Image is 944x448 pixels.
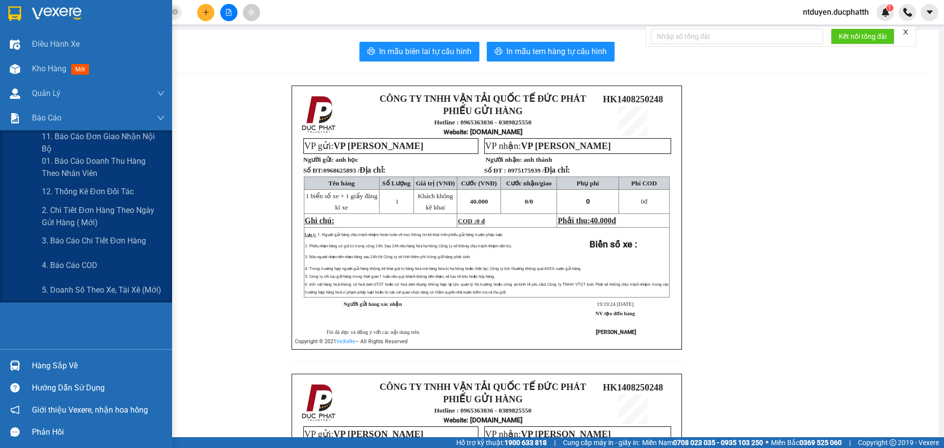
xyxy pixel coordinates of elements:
[642,437,763,448] span: Miền Nam
[71,64,89,75] span: mới
[303,156,334,163] strong: Người gửi:
[305,282,669,295] span: 6: Đối với hàng hoá không có hoá đơn GTGT hoặc có hoá đơn nhưng không hợp lệ (do quản lý thị trườ...
[10,383,20,392] span: question-circle
[299,94,340,135] img: logo
[925,8,934,17] span: caret-down
[888,4,891,11] span: 1
[172,9,178,15] span: close-circle
[359,166,385,174] span: Địa chỉ:
[42,130,165,155] span: 11. Báo cáo đơn giao nhận nội bộ
[487,42,615,61] button: printerIn mẫu tem hàng tự cấu hình
[243,4,260,21] button: aim
[558,216,616,225] span: Phải thu:
[641,198,644,205] span: 0
[831,29,894,44] button: Kết nối tổng đài
[486,156,522,163] strong: Người nhận:
[631,179,657,187] span: Phí COD
[504,439,547,447] strong: 1900 633 818
[443,128,523,136] strong: : [DOMAIN_NAME]
[443,394,523,404] strong: PHIẾU GỬI HÀNG
[380,382,586,392] strong: CÔNG TY TNHH VẬN TẢI QUỐC TẾ ĐỨC PHÁT
[32,425,165,440] div: Phản hồi
[380,93,586,104] strong: CÔNG TY TNHH VẬN TẢI QUỐC TẾ ĐỨC PHÁT
[305,244,512,248] span: 2: Phiếu nhận hàng có giá trị trong vòng 24h. Sau 24h nếu hàng hóa hư hỏng Công ty sẽ không chịu ...
[303,167,385,174] strong: Số ĐT:
[10,39,20,50] img: warehouse-icon
[157,114,165,122] span: down
[434,119,531,126] strong: Hotline : 0965363036 - 0389825550
[443,106,523,116] strong: PHIẾU GỬI HÀNG
[563,437,640,448] span: Cung cấp máy in - giấy in:
[597,301,634,307] span: 19:19:24 [DATE]
[333,141,423,151] span: VP [PERSON_NAME]
[295,338,408,345] span: Copyright © 2021 – All Rights Reserved
[42,284,161,296] span: 5. Doanh số theo xe, tài xế (mới)
[335,156,358,163] span: anh học
[470,198,488,205] span: 40.000
[32,404,148,416] span: Giới thiệu Vexere, nhận hoa hồng
[525,198,533,205] span: 0/
[902,29,909,35] span: close
[456,437,547,448] span: Hỗ trợ kỹ thuật:
[485,141,611,151] span: VP nhận:
[42,185,134,198] span: 12. Thống kê đơn đối tác
[641,198,647,205] span: đ
[521,141,611,151] span: VP [PERSON_NAME]
[10,405,20,415] span: notification
[382,179,411,187] span: Số Lượng
[799,439,842,447] strong: 0369 525 060
[612,216,616,225] span: đ
[304,141,423,151] span: VP gửi:
[323,167,385,174] span: 0968625893 /
[32,87,60,99] span: Quản Lý
[766,441,768,445] span: ⚪️
[596,329,636,335] strong: [PERSON_NAME]
[443,417,467,424] span: Website
[485,429,611,439] span: VP nhận:
[42,204,165,229] span: 2. Chi tiết đơn hàng theo ngày gửi hàng ( mới)
[886,4,893,11] sup: 1
[476,217,485,225] span: 0 đ
[484,167,506,174] strong: Số ĐT :
[524,156,552,163] span: anh thành
[42,259,97,271] span: 4. Báo cáo COD
[305,233,316,237] span: Lưu ý:
[461,179,497,187] span: Cước (VNĐ)
[197,4,214,21] button: plus
[595,311,635,316] strong: NV tạo đơn hàng
[304,429,423,439] span: VP gửi:
[849,437,851,448] span: |
[903,8,912,17] img: phone-icon
[305,274,495,279] span: 5: Công ty chỉ lưu giữ hàng trong thời gian 1 tuần nếu quý khách không đến nhận, sẽ lưu về kho ho...
[42,155,165,179] span: 01. Báo cáo doanh thu hàng theo nhân viên
[416,179,455,187] span: Giá trị (VNĐ)
[32,112,61,124] span: Báo cáo
[172,8,178,17] span: close-circle
[603,94,663,104] span: HK1408250248
[10,113,20,123] img: solution-icon
[333,429,423,439] span: VP [PERSON_NAME]
[921,4,938,21] button: caret-down
[443,416,523,424] strong: : [DOMAIN_NAME]
[42,235,146,247] span: 3. Báo cáo chi tiết đơn hàng
[508,167,570,174] span: 0975175939 /
[248,9,255,16] span: aim
[651,29,823,44] input: Nhập số tổng đài
[10,360,20,371] img: warehouse-icon
[443,128,467,136] span: Website
[434,407,531,414] strong: Hotline : 0965363036 - 0389825550
[577,179,599,187] span: Phụ phí
[379,45,472,58] span: In mẫu biên lai tự cấu hình
[506,45,607,58] span: In mẫu tem hàng tự cấu hình
[318,233,503,237] span: 1: Người gửi hàng chịu trách nhiệm hoàn toàn về mọi thông tin kê khai trên phiếu gửi hàng trước p...
[32,358,165,373] div: Hàng sắp về
[32,381,165,395] div: Hướng dẫn sử dụng
[506,179,552,187] span: Cước nhận/giao
[395,198,399,205] span: 1
[10,89,20,99] img: warehouse-icon
[8,6,21,21] img: logo-vxr
[530,198,533,205] span: 0
[157,90,165,97] span: down
[590,239,637,250] strong: Biển số xe :
[220,4,237,21] button: file-add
